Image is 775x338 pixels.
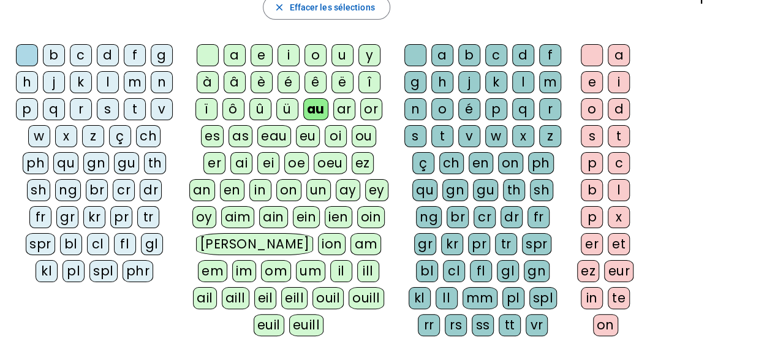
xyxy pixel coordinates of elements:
[469,152,493,174] div: en
[137,206,159,228] div: tr
[512,125,534,147] div: x
[442,179,468,201] div: gn
[497,260,519,282] div: gl
[196,233,313,255] div: [PERSON_NAME]
[539,71,561,93] div: m
[26,233,55,255] div: spr
[485,98,507,120] div: p
[539,44,561,66] div: f
[312,287,344,309] div: ouil
[109,125,131,147] div: ç
[251,71,273,93] div: è
[325,206,352,228] div: ien
[608,287,630,309] div: te
[110,206,132,228] div: pr
[447,206,469,228] div: br
[412,179,437,201] div: qu
[28,125,50,147] div: w
[251,44,273,66] div: e
[124,98,146,120] div: t
[333,98,355,120] div: ar
[220,179,244,201] div: en
[151,98,173,120] div: v
[404,71,426,93] div: g
[289,314,323,336] div: euill
[431,125,453,147] div: t
[581,98,603,120] div: o
[259,206,288,228] div: ain
[522,233,551,255] div: spr
[43,44,65,66] div: b
[357,260,379,282] div: ill
[360,98,382,120] div: or
[608,98,630,120] div: d
[284,152,309,174] div: oe
[124,44,146,66] div: f
[23,152,48,174] div: ph
[123,260,154,282] div: phr
[62,260,85,282] div: pl
[306,179,331,201] div: un
[581,71,603,93] div: e
[249,179,271,201] div: in
[55,125,77,147] div: x
[581,233,603,255] div: er
[445,314,467,336] div: rs
[136,125,161,147] div: ch
[222,287,249,309] div: aill
[151,44,173,66] div: g
[314,152,347,174] div: oeu
[232,260,256,282] div: im
[503,179,525,201] div: th
[304,44,327,66] div: o
[254,287,277,309] div: eil
[604,260,633,282] div: eur
[528,152,554,174] div: ph
[608,179,630,201] div: l
[197,71,219,93] div: à
[485,44,507,66] div: c
[352,125,376,147] div: ou
[281,287,308,309] div: eill
[608,125,630,147] div: t
[55,179,81,201] div: ng
[485,125,507,147] div: w
[581,125,603,147] div: s
[539,125,561,147] div: z
[581,206,603,228] div: p
[97,44,119,66] div: d
[293,206,320,228] div: ein
[70,98,92,120] div: r
[193,287,217,309] div: ail
[527,206,550,228] div: fr
[325,125,347,147] div: oi
[336,179,360,201] div: ay
[473,179,498,201] div: gu
[499,314,521,336] div: tt
[303,98,328,120] div: au
[436,287,458,309] div: ll
[82,125,104,147] div: z
[593,314,618,336] div: on
[512,44,534,66] div: d
[124,71,146,93] div: m
[512,71,534,93] div: l
[581,152,603,174] div: p
[224,71,246,93] div: â
[526,314,548,336] div: vr
[416,206,442,228] div: ng
[278,44,300,66] div: i
[229,125,252,147] div: as
[365,179,388,201] div: ey
[463,287,497,309] div: mm
[56,206,78,228] div: gr
[43,71,65,93] div: j
[349,287,384,309] div: ouill
[431,44,453,66] div: a
[470,260,492,282] div: fl
[16,98,38,120] div: p
[458,98,480,120] div: é
[273,2,284,13] mat-icon: close
[441,233,463,255] div: kr
[83,152,109,174] div: gn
